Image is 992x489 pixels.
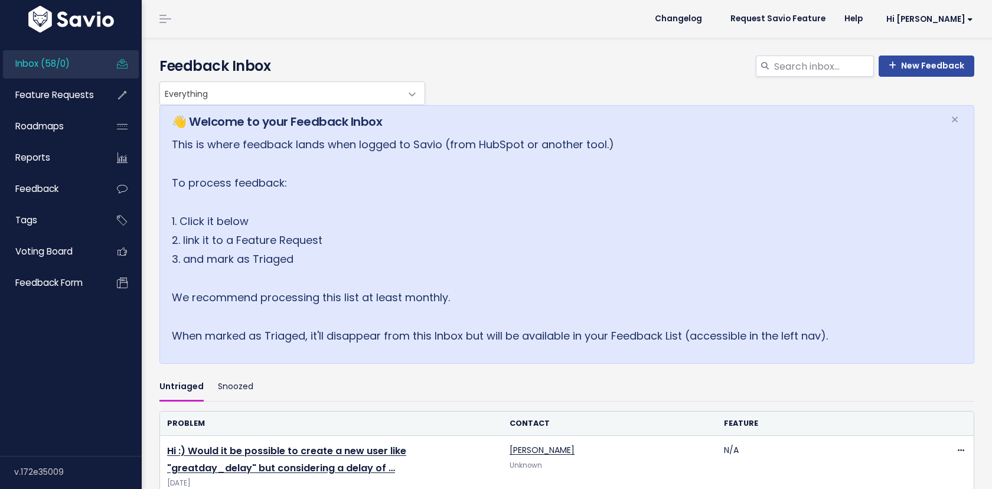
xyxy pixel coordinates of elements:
[15,151,50,164] span: Reports
[25,6,117,32] img: logo-white.9d6f32f41409.svg
[15,276,83,289] span: Feedback form
[172,113,936,131] h5: 👋 Welcome to your Feedback Inbox
[167,444,406,475] a: Hi :) Would it be possible to create a new user like "greatday_delay" but considering a delay of …
[510,444,575,456] a: [PERSON_NAME]
[3,144,98,171] a: Reports
[3,238,98,265] a: Voting Board
[160,82,401,105] span: Everything
[872,10,983,28] a: Hi [PERSON_NAME]
[773,56,874,77] input: Search inbox...
[14,457,142,487] div: v.172e35009
[717,412,931,436] th: Feature
[15,214,37,226] span: Tags
[159,81,425,105] span: Everything
[15,57,70,70] span: Inbox (58/0)
[159,373,974,401] ul: Filter feature requests
[886,15,973,24] span: Hi [PERSON_NAME]
[879,56,974,77] a: New Feedback
[159,373,204,401] a: Untriaged
[510,461,542,470] span: Unknown
[15,120,64,132] span: Roadmaps
[15,89,94,101] span: Feature Requests
[218,373,253,401] a: Snoozed
[3,81,98,109] a: Feature Requests
[3,207,98,234] a: Tags
[15,182,58,195] span: Feedback
[15,245,73,257] span: Voting Board
[951,110,959,129] span: ×
[721,10,835,28] a: Request Savio Feature
[939,106,971,134] button: Close
[172,135,936,345] p: This is where feedback lands when logged to Savio (from HubSpot or another tool.) To process feed...
[160,412,502,436] th: Problem
[3,269,98,296] a: Feedback form
[3,113,98,140] a: Roadmaps
[502,412,717,436] th: Contact
[835,10,872,28] a: Help
[655,15,702,23] span: Changelog
[3,50,98,77] a: Inbox (58/0)
[159,56,974,77] h4: Feedback Inbox
[3,175,98,203] a: Feedback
